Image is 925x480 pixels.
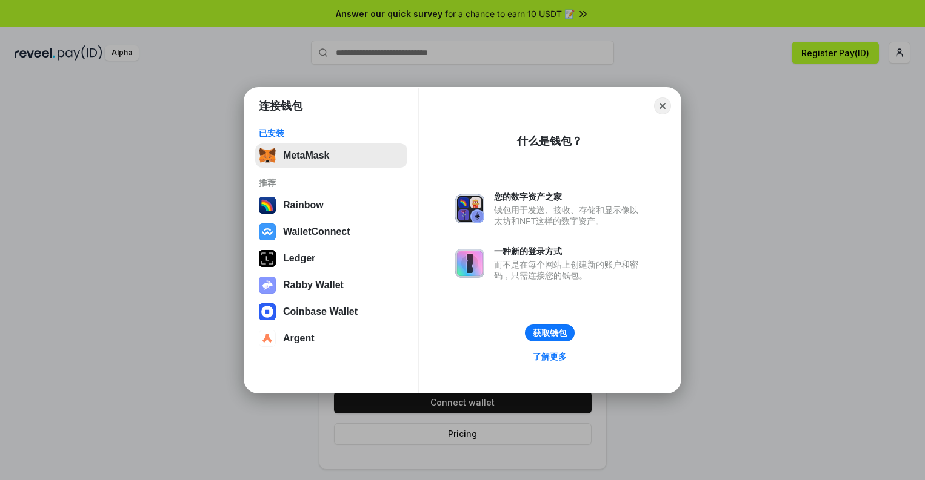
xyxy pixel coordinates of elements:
div: 一种新的登录方式 [494,246,644,257]
button: Rainbow [255,193,407,217]
div: 钱包用于发送、接收、存储和显示像以太坊和NFT这样的数字资产。 [494,205,644,226]
div: Coinbase Wallet [283,306,358,317]
button: Rabby Wallet [255,273,407,297]
button: WalletConnect [255,220,407,244]
div: 已安装 [259,128,404,139]
div: Ledger [283,253,315,264]
div: WalletConnect [283,226,350,237]
h1: 连接钱包 [259,99,302,113]
button: MetaMask [255,143,407,168]
div: 而不是在每个网站上创建新的账户和密码，只需连接您的钱包。 [494,259,644,281]
div: Rabby Wallet [283,280,344,291]
img: svg+xml,%3Csvg%20fill%3D%22none%22%20height%3D%2233%22%20viewBox%3D%220%200%2035%2033%22%20width%... [259,147,276,164]
img: svg+xml,%3Csvg%20width%3D%2228%22%20height%3D%2228%22%20viewBox%3D%220%200%2028%2028%22%20fill%3D... [259,223,276,240]
div: MetaMask [283,150,329,161]
img: svg+xml,%3Csvg%20xmlns%3D%22http%3A%2F%2Fwww.w3.org%2F2000%2Fsvg%22%20fill%3D%22none%22%20viewBox... [455,194,484,223]
div: Argent [283,333,315,344]
button: Argent [255,326,407,350]
button: Close [654,97,671,114]
img: svg+xml,%3Csvg%20width%3D%2228%22%20height%3D%2228%22%20viewBox%3D%220%200%2028%2028%22%20fill%3D... [259,330,276,347]
div: 推荐 [259,177,404,188]
div: 什么是钱包？ [517,134,583,148]
img: svg+xml,%3Csvg%20width%3D%2228%22%20height%3D%2228%22%20viewBox%3D%220%200%2028%2028%22%20fill%3D... [259,303,276,320]
button: Ledger [255,246,407,271]
div: 了解更多 [533,351,567,362]
img: svg+xml,%3Csvg%20width%3D%22120%22%20height%3D%22120%22%20viewBox%3D%220%200%20120%20120%22%20fil... [259,197,276,214]
div: Rainbow [283,200,324,211]
a: 了解更多 [526,349,574,364]
div: 获取钱包 [533,327,567,338]
img: svg+xml,%3Csvg%20xmlns%3D%22http%3A%2F%2Fwww.w3.org%2F2000%2Fsvg%22%20fill%3D%22none%22%20viewBox... [455,249,484,278]
img: svg+xml,%3Csvg%20xmlns%3D%22http%3A%2F%2Fwww.w3.org%2F2000%2Fsvg%22%20width%3D%2228%22%20height%3... [259,250,276,267]
button: Coinbase Wallet [255,300,407,324]
button: 获取钱包 [525,324,575,341]
img: svg+xml,%3Csvg%20xmlns%3D%22http%3A%2F%2Fwww.w3.org%2F2000%2Fsvg%22%20fill%3D%22none%22%20viewBox... [259,277,276,294]
div: 您的数字资产之家 [494,191,644,202]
